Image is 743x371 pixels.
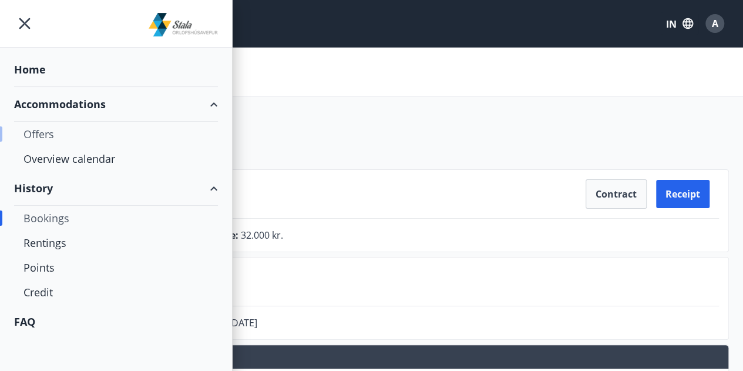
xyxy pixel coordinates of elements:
font: Rentings [23,236,66,250]
font: FAQ [14,315,35,329]
button: menu [14,13,35,34]
font: IN [666,18,677,31]
font: Offers [23,127,54,141]
button: IN [661,12,698,35]
font: Home [14,62,46,76]
font: A [712,17,718,30]
span: 32.000 kr. [241,229,283,242]
font: Bookings [23,211,69,225]
div: History [14,171,218,206]
button: A [701,9,729,38]
font: Points [23,260,55,275]
button: Contract [586,179,647,209]
button: Receipt [656,180,710,208]
font: Overview calendar [23,152,115,166]
span: [DATE] [228,316,257,329]
font: Credit [23,285,53,299]
font: Accommodations [14,97,106,111]
img: union_logo [149,13,218,36]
